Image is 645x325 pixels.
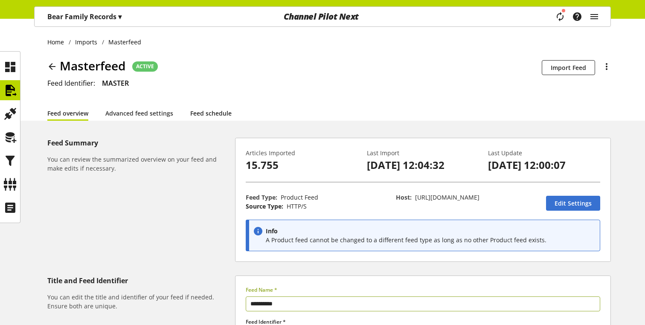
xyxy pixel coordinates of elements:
span: ▾ [118,12,122,21]
p: Info [266,226,596,235]
p: 15.755 [246,157,358,173]
a: Feed overview [47,109,88,118]
span: Feed Name * [246,286,277,293]
p: Articles Imported [246,148,358,157]
p: [DATE] 12:00:07 [488,157,600,173]
span: Source Type: [246,202,283,210]
a: Home [47,38,69,46]
span: Host: [396,193,412,201]
button: Import Feed [542,60,595,75]
span: MASTER [102,78,129,88]
p: [DATE] 12:04:32 [367,157,479,173]
span: Masterfeed [60,57,125,75]
a: Edit Settings [546,196,600,211]
span: HTTP/S [287,202,307,210]
h6: You can review the summarized overview on your feed and make edits if necessary. [47,155,232,173]
span: Product Feed [281,193,318,201]
a: Feed schedule [190,109,232,118]
p: A Product feed cannot be changed to a different feed type as long as no other Product feed exists. [266,235,596,244]
p: Last Update [488,148,600,157]
p: Last Import [367,148,479,157]
a: Advanced feed settings [105,109,173,118]
span: https://www.bear-family.de/backend/export/index/channelPilot.csv?feedID=58&hash=d0ae0918ce595a986... [415,193,479,201]
a: Imports [71,38,102,46]
span: Feed Identifier: [47,78,95,88]
span: Feed Type: [246,193,277,201]
h5: Title and Feed Identifier [47,276,232,286]
nav: main navigation [34,6,611,27]
h5: Feed Summary [47,138,232,148]
span: ACTIVE [136,63,154,70]
p: Bear Family Records [47,12,122,22]
span: Import Feed [551,63,586,72]
span: Edit Settings [555,199,592,208]
h6: You can edit the title and identifier of your feed if needed. Ensure both are unique. [47,293,232,310]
